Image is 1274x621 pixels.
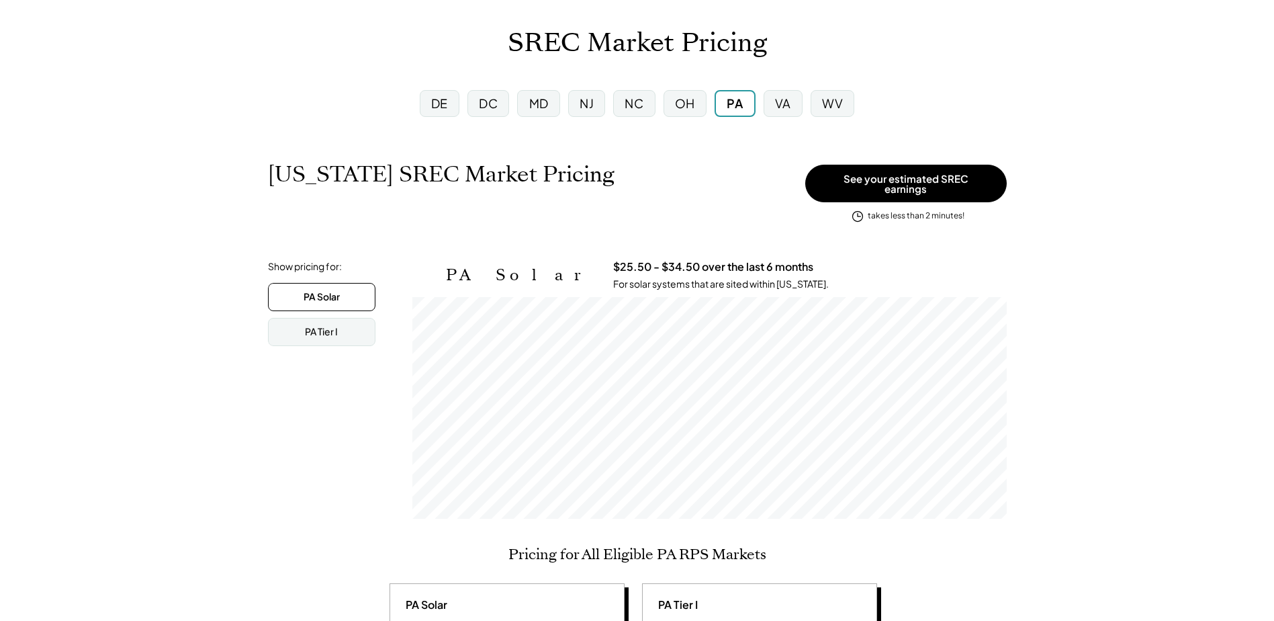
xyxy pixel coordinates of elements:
[479,95,498,112] div: DC
[775,95,791,112] div: VA
[508,28,767,59] h1: SREC Market Pricing
[822,95,843,112] div: WV
[508,546,766,563] h2: Pricing for All Eligible PA RPS Markets
[805,165,1007,202] button: See your estimated SREC earnings
[268,161,615,188] h1: [US_STATE] SREC Market Pricing
[727,95,743,112] div: PA
[400,597,447,612] div: PA Solar
[268,260,342,274] div: Show pricing for:
[529,95,549,112] div: MD
[304,290,340,304] div: PA Solar
[868,210,964,222] div: takes less than 2 minutes!
[431,95,448,112] div: DE
[625,95,643,112] div: NC
[613,260,813,274] h3: $25.50 - $34.50 over the last 6 months
[305,325,338,339] div: PA Tier I
[446,265,593,285] h2: PA Solar
[653,597,698,612] div: PA Tier I
[580,95,594,112] div: NJ
[613,278,829,291] div: For solar systems that are sited within [US_STATE].
[675,95,695,112] div: OH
